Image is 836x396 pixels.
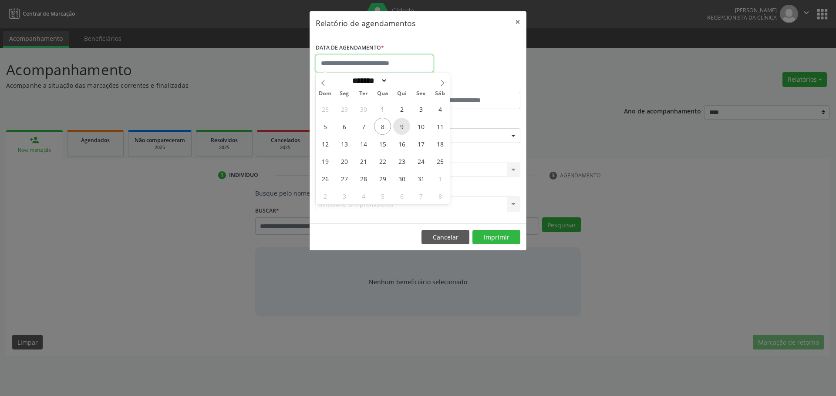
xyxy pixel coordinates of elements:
[472,230,520,245] button: Imprimir
[336,135,353,152] span: Outubro 13, 2025
[431,100,448,117] span: Outubro 4, 2025
[317,170,334,187] span: Outubro 26, 2025
[374,100,391,117] span: Outubro 1, 2025
[355,187,372,204] span: Novembro 4, 2025
[336,153,353,170] span: Outubro 20, 2025
[431,187,448,204] span: Novembro 8, 2025
[412,100,429,117] span: Outubro 3, 2025
[317,100,334,117] span: Setembro 28, 2025
[412,170,429,187] span: Outubro 31, 2025
[373,91,392,97] span: Qua
[349,76,388,85] select: Month
[336,187,353,204] span: Novembro 3, 2025
[412,187,429,204] span: Novembro 7, 2025
[317,135,334,152] span: Outubro 12, 2025
[316,41,384,55] label: DATA DE AGENDAMENTO
[412,135,429,152] span: Outubro 17, 2025
[374,187,391,204] span: Novembro 5, 2025
[412,118,429,135] span: Outubro 10, 2025
[316,17,415,29] h5: Relatório de agendamentos
[336,170,353,187] span: Outubro 27, 2025
[374,153,391,170] span: Outubro 22, 2025
[392,91,411,97] span: Qui
[336,100,353,117] span: Setembro 29, 2025
[355,170,372,187] span: Outubro 28, 2025
[393,100,410,117] span: Outubro 2, 2025
[317,118,334,135] span: Outubro 5, 2025
[354,91,373,97] span: Ter
[374,118,391,135] span: Outubro 8, 2025
[388,76,416,85] input: Year
[431,153,448,170] span: Outubro 25, 2025
[421,230,469,245] button: Cancelar
[317,187,334,204] span: Novembro 2, 2025
[374,170,391,187] span: Outubro 29, 2025
[393,170,410,187] span: Outubro 30, 2025
[509,11,526,33] button: Close
[412,153,429,170] span: Outubro 24, 2025
[431,170,448,187] span: Novembro 1, 2025
[355,100,372,117] span: Setembro 30, 2025
[393,135,410,152] span: Outubro 16, 2025
[335,91,354,97] span: Seg
[374,135,391,152] span: Outubro 15, 2025
[393,118,410,135] span: Outubro 9, 2025
[336,118,353,135] span: Outubro 6, 2025
[411,91,431,97] span: Sex
[431,135,448,152] span: Outubro 18, 2025
[355,153,372,170] span: Outubro 21, 2025
[316,91,335,97] span: Dom
[317,153,334,170] span: Outubro 19, 2025
[431,118,448,135] span: Outubro 11, 2025
[420,78,520,92] label: ATÉ
[431,91,450,97] span: Sáb
[355,135,372,152] span: Outubro 14, 2025
[393,187,410,204] span: Novembro 6, 2025
[355,118,372,135] span: Outubro 7, 2025
[393,153,410,170] span: Outubro 23, 2025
